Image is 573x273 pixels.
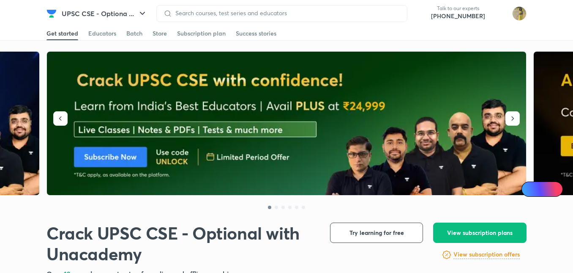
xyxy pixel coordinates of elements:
[447,229,513,237] span: View subscription plans
[46,223,317,264] h1: Crack UPSC CSE - Optional with Unacademy
[236,29,276,38] div: Success stories
[88,29,116,38] div: Educators
[236,27,276,40] a: Success stories
[431,12,485,20] a: [PHONE_NUMBER]
[453,250,520,259] h6: View subscription offers
[521,182,563,197] a: Ai Doubts
[57,5,153,22] button: UPSC CSE - Optiona ...
[126,29,142,38] div: Batch
[46,27,78,40] a: Get started
[88,27,116,40] a: Educators
[46,29,78,38] div: Get started
[527,186,533,193] img: Icon
[46,8,57,19] img: Company Logo
[177,29,226,38] div: Subscription plan
[172,10,400,17] input: Search courses, test series and educators
[535,186,558,193] span: Ai Doubts
[126,27,142,40] a: Batch
[431,5,485,12] p: Talk to our experts
[153,29,167,38] div: Store
[453,250,520,260] a: View subscription offers
[153,27,167,40] a: Store
[414,5,431,22] img: call-us
[512,6,527,21] img: pallavi
[177,27,226,40] a: Subscription plan
[349,229,404,237] span: Try learning for free
[492,7,505,20] img: avatar
[330,223,423,243] button: Try learning for free
[433,223,527,243] button: View subscription plans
